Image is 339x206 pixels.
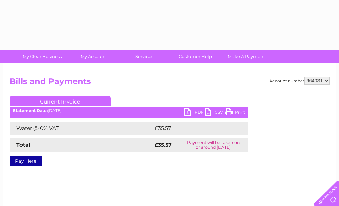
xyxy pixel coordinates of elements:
a: My Account [66,50,121,63]
td: £35.57 [153,122,235,135]
strong: £35.57 [155,142,172,148]
a: CSV [205,108,225,118]
a: Services [117,50,172,63]
a: Customer Help [168,50,223,63]
td: Payment will be taken on or around [DATE] [178,138,248,152]
a: PDF [184,108,205,118]
div: [DATE] [10,108,248,113]
a: My Clear Business [14,50,70,63]
h2: Bills and Payments [10,77,330,89]
a: Make A Payment [219,50,274,63]
a: Current Invoice [10,96,111,106]
a: Print [225,108,245,118]
div: Account number [269,77,330,85]
td: Water @ 0% VAT [10,122,153,135]
b: Statement Date: [13,108,48,113]
a: Pay Here [10,156,42,166]
strong: Total [16,142,30,148]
